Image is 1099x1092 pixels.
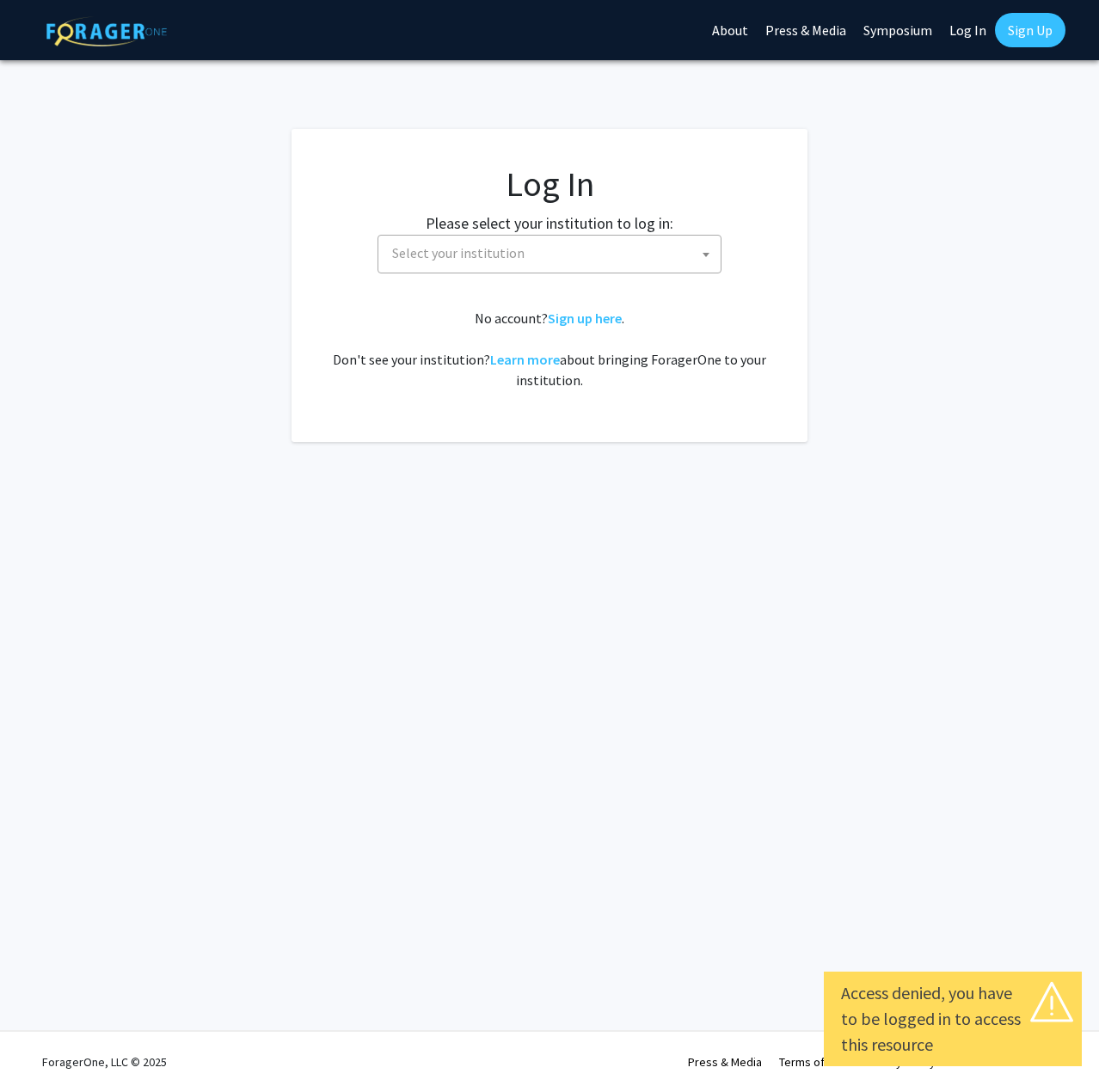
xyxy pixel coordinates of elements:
span: Select your institution [378,235,721,273]
div: No account? . Don't see your institution? about bringing ForagerOne to your institution. [326,308,773,390]
a: Sign Up [995,13,1065,47]
a: Sign up here [548,310,622,327]
a: Press & Media [688,1054,762,1070]
a: Learn more about bringing ForagerOne to your institution [490,351,560,368]
h1: Log In [326,163,773,205]
div: Access denied, you have to be logged in to access this resource [841,980,1065,1058]
a: Terms of Use [779,1054,847,1070]
span: Select your institution [392,244,525,261]
span: Select your institution [385,236,721,271]
div: ForagerOne, LLC © 2025 [42,1032,167,1092]
img: ForagerOne Logo [46,16,167,46]
label: Please select your institution to log in: [426,212,673,235]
